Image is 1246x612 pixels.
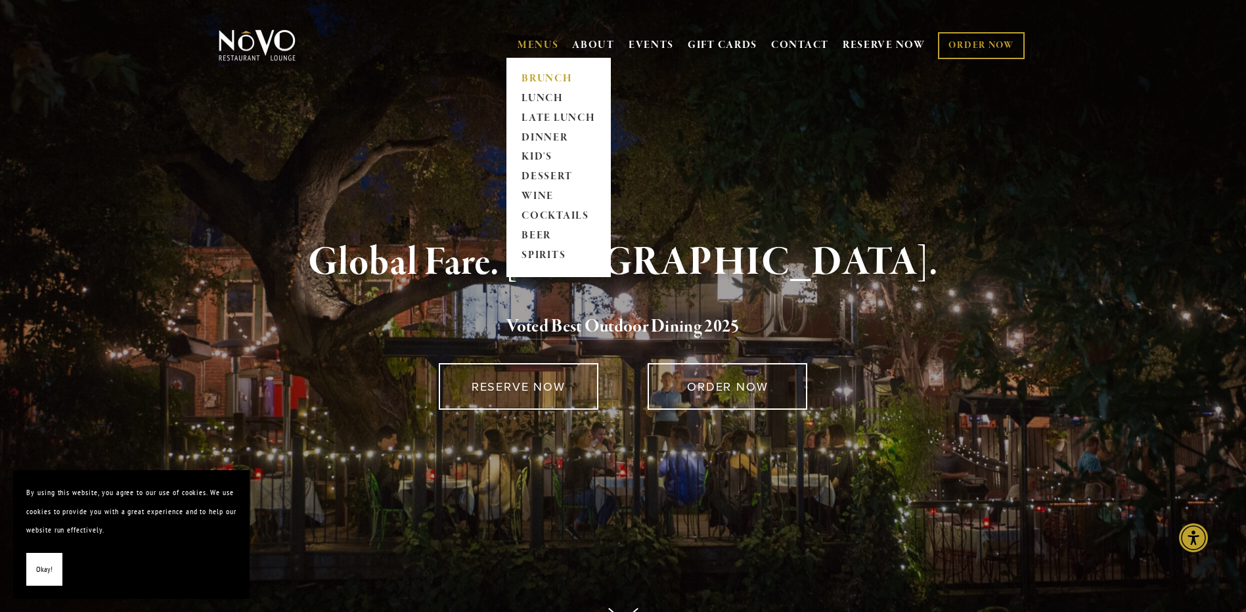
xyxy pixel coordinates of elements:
a: SPIRITS [518,246,600,266]
a: DESSERT [518,167,600,187]
p: By using this website, you agree to our use of cookies. We use cookies to provide you with a grea... [26,483,236,540]
span: Okay! [36,560,53,579]
button: Okay! [26,553,62,586]
a: COCKTAILS [518,207,600,227]
a: ORDER NOW [648,363,807,410]
section: Cookie banner [13,470,250,599]
strong: Global Fare. [GEOGRAPHIC_DATA]. [308,238,938,288]
a: ABOUT [572,39,615,52]
a: BEER [518,227,600,246]
a: BRUNCH [518,69,600,89]
a: RESERVE NOW [439,363,598,410]
a: EVENTS [629,39,674,52]
a: ORDER NOW [938,32,1024,59]
h2: 5 [240,313,1006,341]
a: MENUS [518,39,559,52]
a: RESERVE NOW [843,33,925,58]
a: Voted Best Outdoor Dining 202 [506,315,730,340]
img: Novo Restaurant &amp; Lounge [216,29,298,62]
a: KID'S [518,148,600,167]
div: Accessibility Menu [1179,523,1208,552]
a: LUNCH [518,89,600,108]
a: WINE [518,187,600,207]
a: CONTACT [771,33,829,58]
a: DINNER [518,128,600,148]
a: GIFT CARDS [688,33,757,58]
a: LATE LUNCH [518,108,600,128]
